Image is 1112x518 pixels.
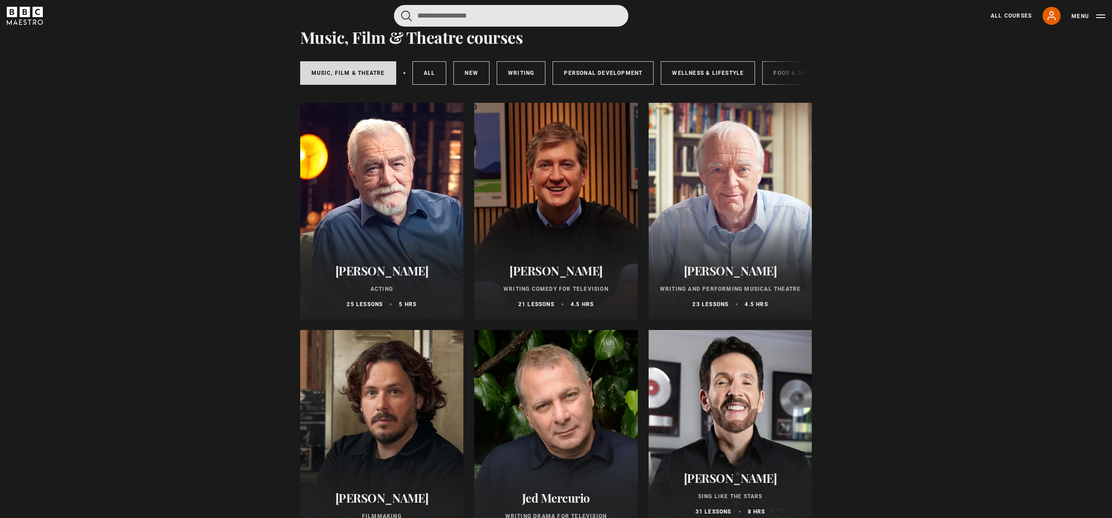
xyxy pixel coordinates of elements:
p: 21 lessons [518,300,554,308]
input: Search [394,5,628,27]
a: Writing [497,61,545,85]
p: 4.5 hrs [571,300,594,308]
h2: Jed Mercurio [485,491,627,505]
p: Writing and Performing Musical Theatre [659,285,801,293]
h2: [PERSON_NAME] [311,491,453,505]
a: Music, Film & Theatre [300,61,396,85]
a: Personal Development [553,61,654,85]
h2: [PERSON_NAME] [485,264,627,278]
button: Submit the search query [401,10,412,22]
a: [PERSON_NAME] Writing Comedy for Television 21 lessons 4.5 hrs [474,103,638,319]
a: New [453,61,490,85]
p: 4.5 hrs [745,300,768,308]
button: Toggle navigation [1071,12,1105,21]
p: 23 lessons [692,300,728,308]
p: 25 lessons [347,300,383,308]
p: Acting [311,285,453,293]
h2: [PERSON_NAME] [311,264,453,278]
a: [PERSON_NAME] Writing and Performing Musical Theatre 23 lessons 4.5 hrs [649,103,812,319]
a: Wellness & Lifestyle [661,61,755,85]
a: [PERSON_NAME] Acting 25 lessons 5 hrs [300,103,464,319]
p: 5 hrs [399,300,416,308]
p: Writing Comedy for Television [485,285,627,293]
p: Sing Like the Stars [659,492,801,500]
svg: BBC Maestro [7,7,43,25]
a: All [412,61,447,85]
h1: Music, Film & Theatre courses [300,28,523,46]
a: All Courses [991,12,1032,20]
p: 31 lessons [696,508,732,516]
h2: [PERSON_NAME] [659,471,801,485]
p: 8 hrs [748,508,765,516]
h2: [PERSON_NAME] [659,264,801,278]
